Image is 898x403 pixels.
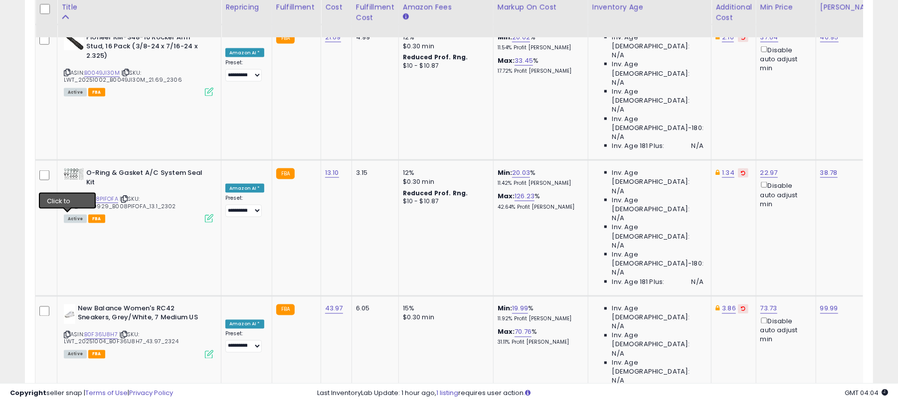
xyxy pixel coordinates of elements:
[612,133,624,141] span: N/A
[612,87,704,105] span: Inv. Age [DEMOGRAPHIC_DATA]:
[512,168,530,178] a: 20.03
[64,350,87,359] span: All listings currently available for purchase on Amazon
[64,304,213,358] div: ASIN:
[612,60,704,78] span: Inv. Age [DEMOGRAPHIC_DATA]:
[498,180,580,187] p: 11.42% Profit [PERSON_NAME]
[741,170,745,175] i: Revert to store-level Additional Cost
[86,168,207,189] b: O-Ring & Gasket A/C System Seal Kit
[64,195,176,210] span: | SKU: LWT_20250929_B008PIFOFA_13.1_2302
[612,223,704,241] span: Inv. Age [DEMOGRAPHIC_DATA]:
[356,2,394,23] div: Fulfillment Cost
[498,192,580,210] div: %
[10,389,173,398] div: seller snap | |
[225,320,264,329] div: Amazon AI *
[612,377,624,386] span: N/A
[64,33,84,50] img: 31tx7f5m+7L._SL40_.jpg
[88,88,105,97] span: FBA
[820,168,838,178] a: 38.78
[64,168,213,222] div: ASIN:
[612,187,624,196] span: N/A
[498,327,515,337] b: Max:
[498,304,513,313] b: Min:
[498,2,584,12] div: Markup on Cost
[515,191,535,201] a: 126.23
[403,2,489,12] div: Amazon Fees
[403,12,409,21] small: Amazon Fees.
[498,56,580,75] div: %
[356,168,391,177] div: 3.15
[64,88,87,97] span: All listings currently available for purchase on Amazon
[692,141,704,150] span: N/A
[760,316,808,345] div: Disable auto adjust min
[225,48,264,57] div: Amazon AI *
[403,168,486,177] div: 12%
[225,2,268,12] div: Repricing
[722,168,734,178] a: 1.34
[317,389,888,398] div: Last InventoryLab Update: 1 hour ago, requires user action.
[64,304,75,324] img: 21q5RDnKylL._SL40_.jpg
[760,304,777,314] a: 73.73
[78,304,199,325] b: New Balance Women's RC42 Sneakers, Grey/White, 7 Medium US
[741,306,745,311] i: Revert to store-level Additional Cost
[403,197,486,206] div: $10 - $10.87
[276,168,295,179] small: FBA
[820,304,838,314] a: 99.99
[716,2,752,23] div: Additional Cost
[403,62,486,70] div: $10 - $10.87
[403,53,468,61] b: Reduced Prof. Rng.
[403,177,486,186] div: $0.30 min
[498,339,580,346] p: 31.11% Profit [PERSON_NAME]
[64,215,87,223] span: All listings currently available for purchase on Amazon
[276,33,295,44] small: FBA
[498,304,580,323] div: %
[498,204,580,211] p: 42.64% Profit [PERSON_NAME]
[612,168,704,186] span: Inv. Age [DEMOGRAPHIC_DATA]:
[325,168,339,178] a: 13.10
[716,305,719,312] i: This overrides the store level Additional Cost for this listing
[88,350,105,359] span: FBA
[760,168,778,178] a: 22.97
[356,304,391,313] div: 6.05
[612,33,704,51] span: Inv. Age [DEMOGRAPHIC_DATA]:
[722,304,736,314] a: 3.86
[498,33,580,51] div: %
[612,115,704,133] span: Inv. Age [DEMOGRAPHIC_DATA]-180:
[612,78,624,87] span: N/A
[612,350,624,359] span: N/A
[498,32,513,42] b: Min:
[85,388,128,398] a: Terms of Use
[760,180,808,209] div: Disable auto adjust min
[612,196,704,214] span: Inv. Age [DEMOGRAPHIC_DATA]:
[498,168,580,187] div: %
[276,304,295,315] small: FBA
[612,241,624,250] span: N/A
[498,68,580,75] p: 17.72% Profit [PERSON_NAME]
[403,189,468,197] b: Reduced Prof. Rng.
[325,2,348,12] div: Cost
[498,316,580,323] p: 11.92% Profit [PERSON_NAME]
[612,331,704,349] span: Inv. Age [DEMOGRAPHIC_DATA]:
[515,327,532,337] a: 70.76
[325,304,343,314] a: 43.97
[845,388,888,398] span: 2025-10-13 04:04 GMT
[498,191,515,201] b: Max:
[84,195,118,203] a: B008PIFOFA
[612,214,624,223] span: N/A
[276,2,317,12] div: Fulfillment
[692,277,704,286] span: N/A
[716,169,719,176] i: This overrides the store level Additional Cost for this listing
[760,2,812,12] div: Min Price
[84,69,120,77] a: B0049JI30M
[64,331,179,346] span: | SKU: LWT_20251004_B0F361J8H7_43.97_2324
[760,44,808,73] div: Disable auto adjust min
[129,388,173,398] a: Privacy Policy
[86,33,207,63] b: Pioneer RM-348-16 Rocker Arm Stud, 16 Pack (3/8-24 x 7/16-24 x 2.325)
[225,184,264,193] div: Amazon AI *
[498,44,580,51] p: 11.54% Profit [PERSON_NAME]
[64,33,213,96] div: ASIN:
[612,105,624,114] span: N/A
[820,2,880,12] div: [PERSON_NAME]
[612,141,665,150] span: Inv. Age 181 Plus:
[515,56,533,66] a: 33.45
[612,277,665,286] span: Inv. Age 181 Plus:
